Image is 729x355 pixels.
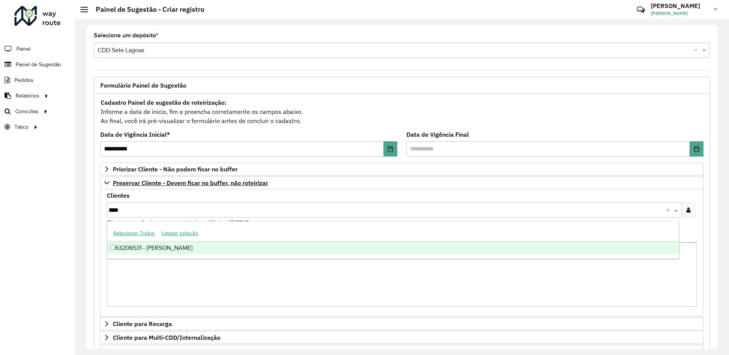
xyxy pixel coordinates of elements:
[113,334,220,341] span: Cliente para Multi-CDD/Internalização
[100,331,703,344] a: Cliente para Multi-CDD/Internalização
[384,141,397,157] button: Choose Date
[113,166,238,172] span: Priorizar Cliente - Não podem ficar no buffer
[88,5,204,14] h2: Painel de Sugestão - Criar registro
[100,176,703,189] a: Preservar Cliente - Devem ficar no buffer, não roteirizar
[110,227,158,239] button: Selecionar Todos
[100,317,703,330] a: Cliente para Recarga
[113,348,151,354] span: Cliente Retira
[107,219,249,226] small: Clientes que não devem ser roteirizados – Máximo 50 PDVS
[113,321,172,327] span: Cliente para Recarga
[406,130,469,139] label: Data de Vigência Final
[100,130,170,139] label: Data de Vigência Inicial
[651,10,708,17] span: [PERSON_NAME]
[158,227,202,239] button: Limpar seleção
[16,92,39,100] span: Relatórios
[633,2,649,18] a: Contato Rápido
[690,141,703,157] button: Choose Date
[651,2,708,10] h3: [PERSON_NAME]
[100,98,703,126] div: Informe a data de inicio, fim e preencha corretamente os campos abaixo. Ao final, você irá pré-vi...
[666,205,672,214] span: Clear all
[107,241,679,254] div: 63206531 - [PERSON_NAME]
[101,99,226,106] strong: Cadastro Painel de sugestão de roteirização:
[100,82,186,88] span: Formulário Painel de Sugestão
[94,31,158,40] label: Selecione um depósito
[15,107,39,115] span: Consultas
[694,46,700,55] span: Clear all
[16,45,31,53] span: Painel
[113,180,268,186] span: Preservar Cliente - Devem ficar no buffer, não roteirizar
[16,61,61,69] span: Painel de Sugestão
[14,123,29,131] span: Tático
[100,189,703,317] div: Preservar Cliente - Devem ficar no buffer, não roteirizar
[100,163,703,176] a: Priorizar Cliente - Não podem ficar no buffer
[14,76,34,84] span: Pedidos
[107,191,130,200] label: Clientes
[107,221,679,259] ng-dropdown-panel: Options list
